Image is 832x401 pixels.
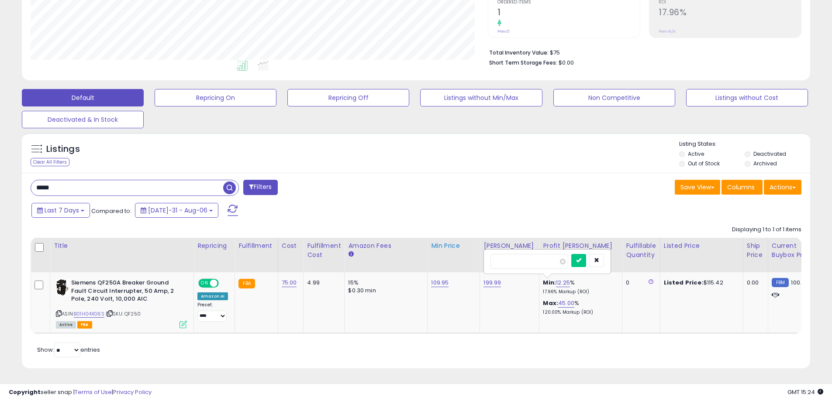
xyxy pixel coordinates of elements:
[559,58,574,67] span: $0.00
[659,7,801,19] h2: 17.96%
[217,280,231,287] span: OFF
[539,238,622,272] th: The percentage added to the cost of goods (COGS) that forms the calculator for Min & Max prices.
[238,241,274,250] div: Fulfillment
[22,111,144,128] button: Deactivated & In Stock
[37,346,100,354] span: Show: entries
[664,241,739,250] div: Listed Price
[558,299,574,308] a: 45.00
[543,299,615,315] div: %
[287,89,409,106] button: Repricing Off
[543,278,556,287] b: Min:
[148,206,207,215] span: [DATE]-31 - Aug-06
[483,278,501,287] a: 199.99
[556,278,570,287] a: 12.25
[46,143,80,155] h5: Listings
[56,279,69,296] img: 41aM4DFZGqL._SL40_.jpg
[489,47,795,57] li: $75
[348,241,424,250] div: Amazon Fees
[543,241,618,260] div: Profit [PERSON_NAME] on Min/Max
[772,278,789,287] small: FBM
[483,241,535,250] div: [PERSON_NAME]
[626,241,656,260] div: Fulfillable Quantity
[348,250,353,258] small: Amazon Fees.
[197,292,228,300] div: Amazon AI
[307,241,341,260] div: Fulfillment Cost
[664,279,736,287] div: $115.42
[431,278,449,287] a: 109.95
[732,226,801,234] div: Displaying 1 to 1 of 1 items
[197,241,231,250] div: Repricing
[243,180,277,195] button: Filters
[664,278,704,287] b: Listed Price:
[753,160,777,167] label: Archived
[31,158,69,166] div: Clear All Filters
[747,241,764,260] div: Ship Price
[56,279,187,327] div: ASIN:
[543,279,615,295] div: %
[9,388,152,397] div: seller snap | |
[282,278,297,287] a: 75.00
[675,180,720,195] button: Save View
[626,279,653,287] div: 0
[113,388,152,396] a: Privacy Policy
[431,241,476,250] div: Min Price
[307,279,338,287] div: 4.99
[543,289,615,295] p: 17.96% Markup (ROI)
[747,279,761,287] div: 0.00
[688,150,704,158] label: Active
[727,183,755,192] span: Columns
[197,302,228,322] div: Preset:
[688,160,720,167] label: Out of Stock
[155,89,276,106] button: Repricing On
[348,287,421,295] div: $0.30 min
[489,59,557,66] b: Short Term Storage Fees:
[791,278,805,287] span: 100.8
[543,309,615,315] p: 120.00% Markup (ROI)
[543,299,558,307] b: Max:
[659,29,676,34] small: Prev: N/A
[75,388,112,396] a: Terms of Use
[497,29,510,34] small: Prev: 0
[679,140,810,148] p: Listing States:
[135,203,218,218] button: [DATE]-31 - Aug-06
[77,321,92,329] span: FBA
[497,7,640,19] h2: 1
[74,310,104,318] a: B01H04XG6S
[238,279,255,288] small: FBA
[764,180,801,195] button: Actions
[199,280,210,287] span: ON
[22,89,144,106] button: Default
[753,150,786,158] label: Deactivated
[282,241,300,250] div: Cost
[106,310,141,317] span: | SKU: QF250
[54,241,190,250] div: Title
[772,241,817,260] div: Current Buybox Price
[722,180,763,195] button: Columns
[489,49,549,56] b: Total Inventory Value:
[420,89,542,106] button: Listings without Min/Max
[9,388,41,396] strong: Copyright
[348,279,421,287] div: 15%
[31,203,90,218] button: Last 7 Days
[553,89,675,106] button: Non Competitive
[45,206,79,215] span: Last 7 Days
[71,279,177,305] b: Siemens QF250A Breaker Ground Fault Circuit Interrupter, 50 Amp, 2 Pole, 240 Volt, 10,000 AIC
[787,388,823,396] span: 2025-08-14 15:24 GMT
[56,321,76,329] span: All listings currently available for purchase on Amazon
[686,89,808,106] button: Listings without Cost
[91,207,131,215] span: Compared to:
